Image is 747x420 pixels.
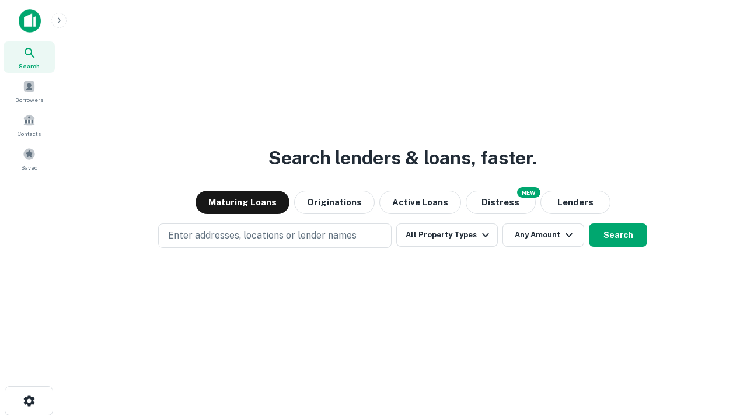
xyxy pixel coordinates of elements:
[4,143,55,174] a: Saved
[158,223,392,248] button: Enter addresses, locations or lender names
[4,75,55,107] a: Borrowers
[18,129,41,138] span: Contacts
[396,223,498,247] button: All Property Types
[15,95,43,104] span: Borrowers
[689,327,747,383] iframe: Chat Widget
[21,163,38,172] span: Saved
[4,109,55,141] a: Contacts
[4,41,55,73] a: Search
[540,191,610,214] button: Lenders
[19,9,41,33] img: capitalize-icon.png
[517,187,540,198] div: NEW
[466,191,536,214] button: Search distressed loans with lien and other non-mortgage details.
[196,191,289,214] button: Maturing Loans
[589,223,647,247] button: Search
[268,144,537,172] h3: Search lenders & loans, faster.
[19,61,40,71] span: Search
[379,191,461,214] button: Active Loans
[168,229,357,243] p: Enter addresses, locations or lender names
[502,223,584,247] button: Any Amount
[294,191,375,214] button: Originations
